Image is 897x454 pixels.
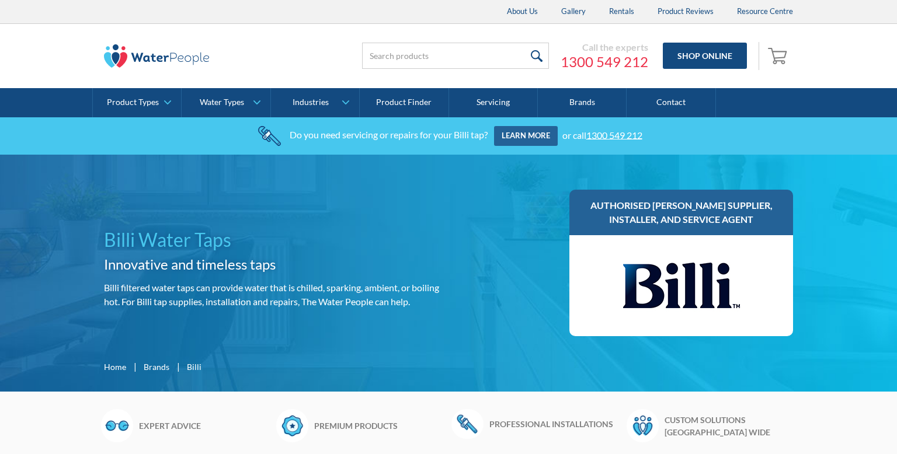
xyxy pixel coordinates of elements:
a: 1300 549 212 [586,129,642,140]
a: Servicing [449,88,538,117]
h6: Custom solutions [GEOGRAPHIC_DATA] wide [665,414,796,438]
img: The Water People [104,44,209,68]
a: Product Finder [360,88,448,117]
div: | [132,359,138,373]
div: | [175,359,181,373]
h3: Authorised [PERSON_NAME] supplier, installer, and service agent [581,198,781,226]
a: Contact [627,88,715,117]
div: Do you need servicing or repairs for your Billi tap? [290,129,488,140]
a: Home [104,361,126,373]
input: Search products [362,43,549,69]
div: Water Types [200,97,244,107]
img: Billi [623,247,740,324]
h6: Premium products [314,420,446,432]
a: Industries [271,88,359,117]
a: Shop Online [663,43,747,69]
p: Billi filtered water taps can provide water that is chilled, sparking, ambient, or boiling hot. F... [104,281,444,309]
a: Brands [144,361,169,373]
div: Product Types [107,97,159,107]
h2: Innovative and timeless taps [104,254,444,275]
div: Call the experts [561,41,648,53]
a: 1300 549 212 [561,53,648,71]
a: Brands [538,88,627,117]
img: Glasses [101,409,133,442]
a: Open empty cart [765,42,793,70]
div: Billi [187,361,201,373]
a: Product Types [93,88,181,117]
div: or call [562,129,642,140]
div: Industries [293,97,329,107]
a: Water Types [182,88,270,117]
h6: Expert advice [139,420,270,432]
h6: Professional installations [489,418,621,430]
a: Learn more [494,126,558,146]
img: shopping cart [768,46,790,65]
img: Waterpeople Symbol [627,409,659,442]
img: Wrench [451,409,484,438]
img: Badge [276,409,308,442]
h1: Billi Water Taps [104,226,444,254]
